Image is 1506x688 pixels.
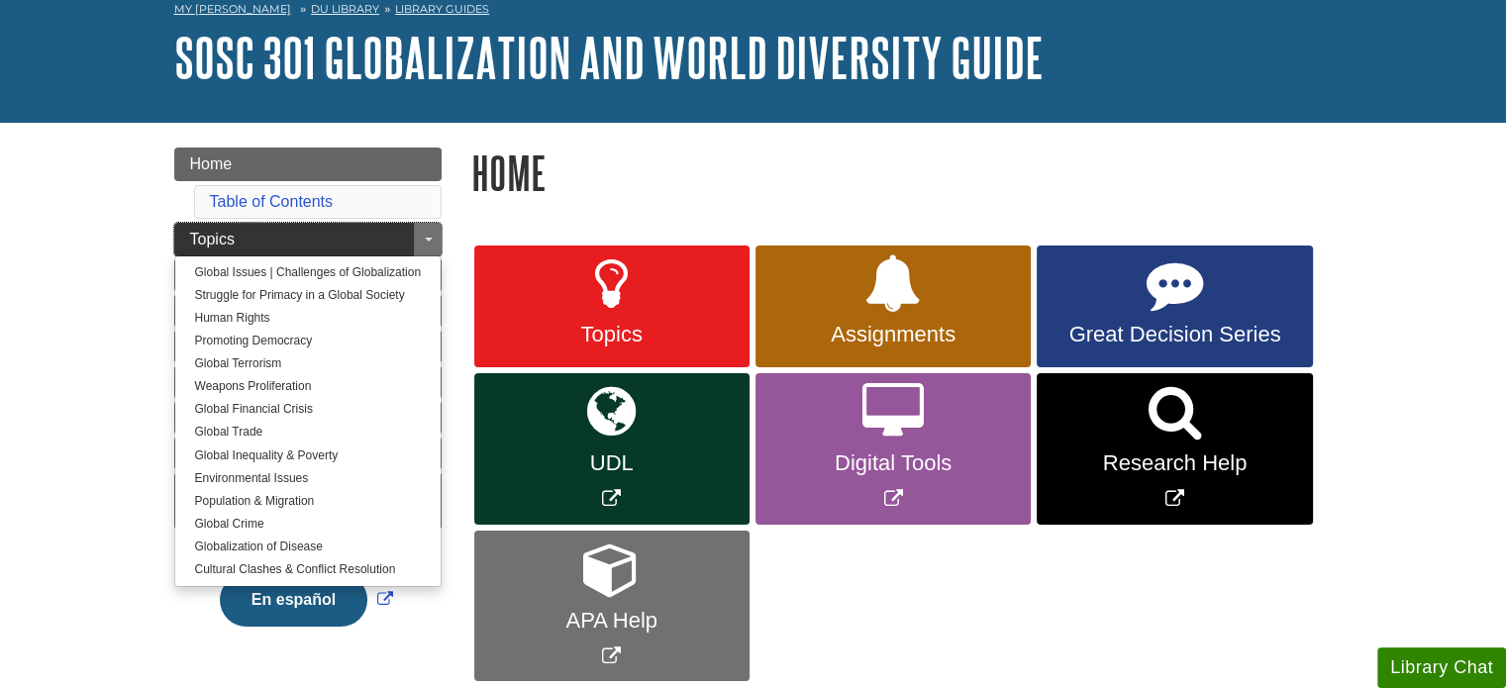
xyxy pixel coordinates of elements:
span: Great Decision Series [1052,322,1297,347]
button: Library Chat [1377,647,1506,688]
button: En español [220,573,367,627]
a: Link opens in new window [215,591,398,608]
a: DU Library [311,2,379,16]
a: Global Crime [175,513,442,536]
a: Topics [474,246,750,368]
a: Table of Contents [210,193,334,210]
h1: Home [471,147,1333,198]
a: Link opens in new window [755,373,1031,525]
a: Population & Migration [175,490,442,513]
span: Topics [190,231,235,247]
a: Great Decision Series [1037,246,1312,368]
a: Global Inequality & Poverty [175,444,442,467]
a: Human Rights [175,307,442,330]
a: Link opens in new window [474,531,750,682]
a: Cultural Clashes & Conflict Resolution [175,558,442,581]
span: Topics [489,322,735,347]
a: Link opens in new window [1037,373,1312,525]
a: Global Terrorism [175,352,442,375]
a: My [PERSON_NAME] [174,1,291,18]
a: Assignments [755,246,1031,368]
a: Home [174,147,442,181]
a: Global Issues | Challenges of Globalization [175,261,442,284]
a: Promoting Democracy [175,330,442,352]
a: Globalization of Disease [175,536,442,558]
span: Digital Tools [770,450,1016,476]
span: Home [190,155,233,172]
a: Global Trade [175,421,442,443]
span: APA Help [489,608,735,634]
a: Struggle for Primacy in a Global Society [175,284,442,307]
a: Global Financial Crisis [175,398,442,421]
div: Guide Page Menu [174,147,442,660]
a: Environmental Issues [175,467,442,490]
a: Library Guides [395,2,489,16]
a: Link opens in new window [474,373,750,525]
span: UDL [489,450,735,476]
span: Research Help [1052,450,1297,476]
a: Weapons Proliferation [175,375,442,398]
a: SOSC 301 Globalization and World Diversity Guide [174,27,1044,88]
a: Topics [174,223,442,256]
span: Assignments [770,322,1016,347]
